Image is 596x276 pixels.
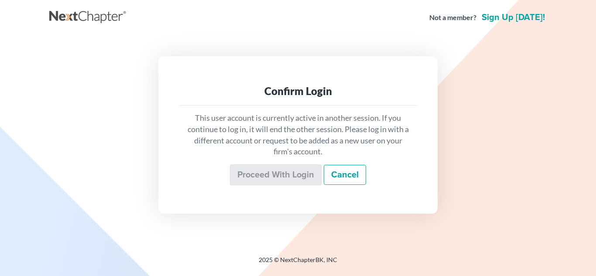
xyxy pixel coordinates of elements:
input: Proceed with login [230,164,322,185]
strong: Not a member? [429,13,476,23]
div: 2025 © NextChapterBK, INC [49,256,547,271]
a: Sign up [DATE]! [480,13,547,22]
a: Cancel [324,165,366,185]
div: Confirm Login [186,84,410,98]
p: This user account is currently active in another session. If you continue to log in, it will end ... [186,112,410,157]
